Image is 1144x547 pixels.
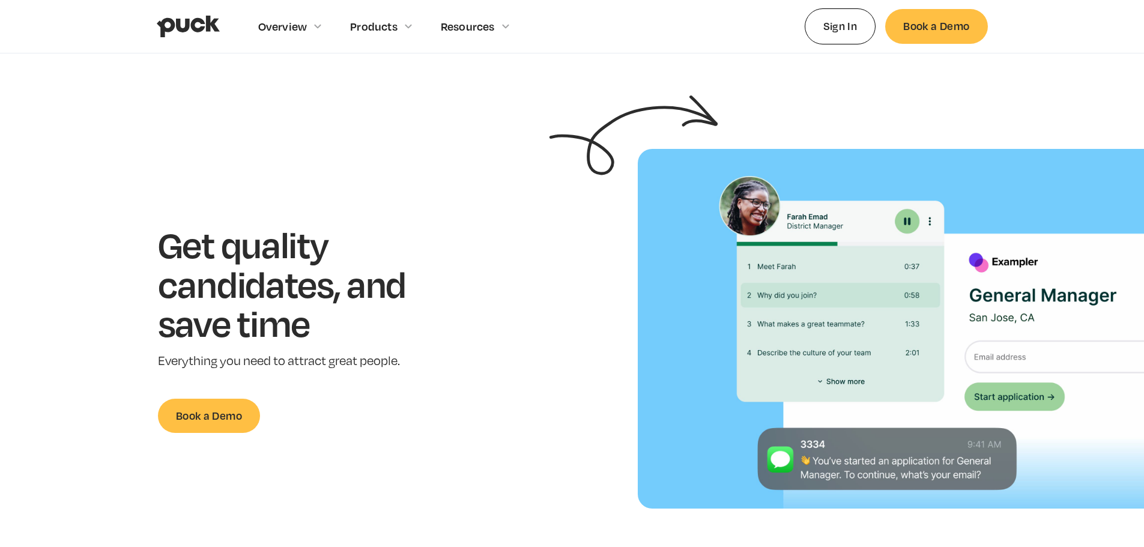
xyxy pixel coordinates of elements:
div: Products [350,20,398,33]
h1: Get quality candidates, and save time [158,225,443,343]
p: Everything you need to attract great people. [158,352,443,370]
div: Resources [441,20,495,33]
a: Sign In [805,8,876,44]
a: Book a Demo [158,399,260,433]
a: Book a Demo [885,9,987,43]
div: Overview [258,20,307,33]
